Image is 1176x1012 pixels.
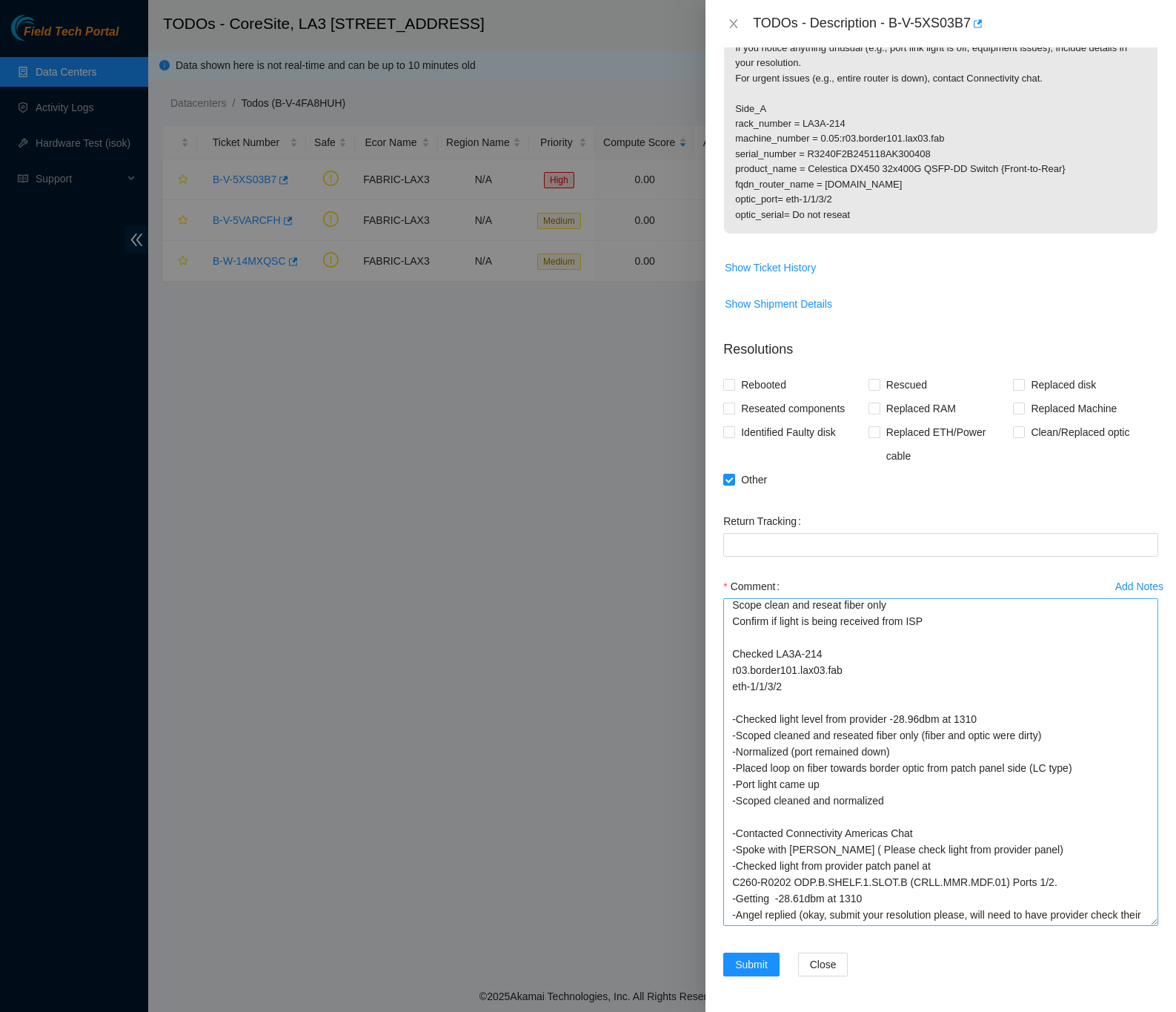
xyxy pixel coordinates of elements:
[1025,420,1135,444] span: Clean/Replaced optic
[724,256,817,280] button: Show Ticket History
[1114,575,1164,598] button: Add Notes
[723,575,785,598] label: Comment
[880,397,962,420] span: Replaced RAM
[723,598,1158,926] textarea: Comment
[1115,581,1163,592] div: Add Notes
[880,420,1014,468] span: Replaced ETH/Power cable
[1025,373,1102,397] span: Replaced disk
[735,397,851,420] span: Reseated components
[723,17,744,31] button: Close
[723,509,807,533] label: Return Tracking
[725,296,832,312] span: Show Shipment Details
[1025,397,1123,420] span: Replaced Machine
[798,953,848,976] button: Close
[735,420,842,444] span: Identified Faulty disk
[810,956,837,973] span: Close
[725,259,816,276] span: Show Ticket History
[735,956,768,973] span: Submit
[723,533,1158,557] input: Return Tracking
[735,373,792,397] span: Rebooted
[723,328,1158,360] p: Resolutions
[728,18,740,30] span: close
[753,12,1158,36] div: TODOs - Description - B-V-5XS03B7
[724,292,833,316] button: Show Shipment Details
[880,373,933,397] span: Rescued
[723,953,780,976] button: Submit
[735,468,773,492] span: Other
